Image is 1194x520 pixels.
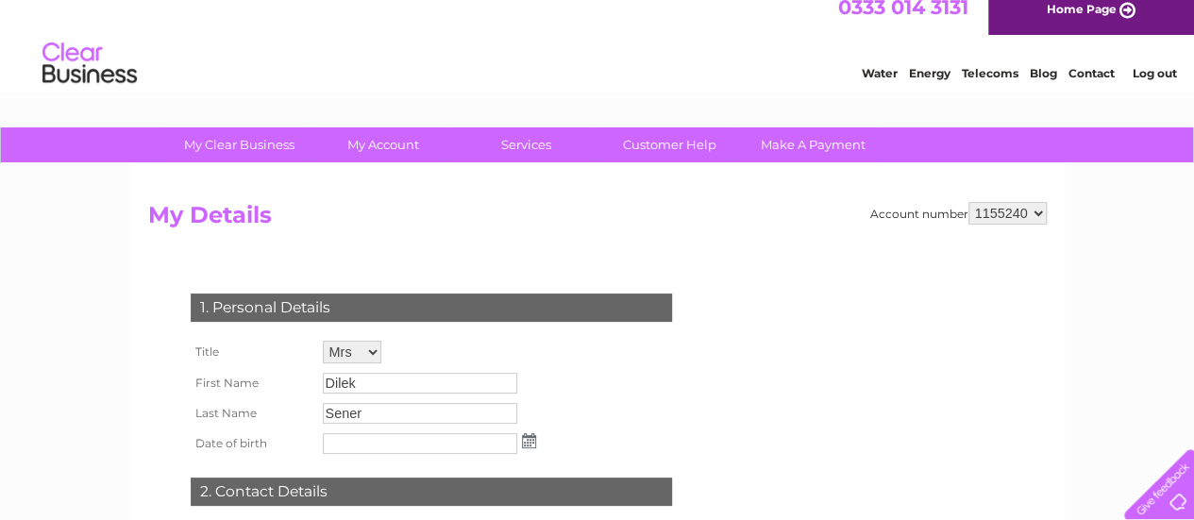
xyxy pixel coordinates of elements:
[592,127,748,162] a: Customer Help
[186,336,318,368] th: Title
[186,428,318,459] th: Date of birth
[152,10,1044,92] div: Clear Business is a trading name of Verastar Limited (registered in [GEOGRAPHIC_DATA] No. 3667643...
[909,80,950,94] a: Energy
[1068,80,1115,94] a: Contact
[522,433,536,448] img: ...
[148,202,1047,238] h2: My Details
[1030,80,1057,94] a: Blog
[870,202,1047,225] div: Account number
[305,127,461,162] a: My Account
[161,127,317,162] a: My Clear Business
[1132,80,1176,94] a: Log out
[838,9,968,33] a: 0333 014 3131
[186,398,318,428] th: Last Name
[862,80,898,94] a: Water
[962,80,1018,94] a: Telecoms
[191,478,672,506] div: 2. Contact Details
[186,368,318,398] th: First Name
[191,294,672,322] div: 1. Personal Details
[448,127,604,162] a: Services
[735,127,891,162] a: Make A Payment
[42,49,138,107] img: logo.png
